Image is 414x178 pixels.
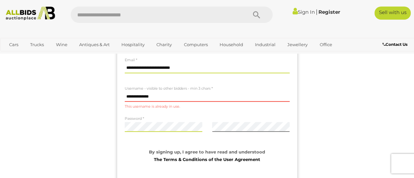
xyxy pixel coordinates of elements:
a: Charity [152,39,176,50]
a: Sell with us [374,7,411,20]
a: Household [215,39,247,50]
b: Contact Us [383,42,407,47]
img: Allbids.com.au [3,7,58,20]
a: Wine [51,39,71,50]
a: Contact Us [383,41,409,48]
a: Sports [5,50,27,61]
button: Search [240,7,273,23]
a: The Terms & Conditions of the User Agreement [154,157,260,162]
a: Hospitality [117,39,149,50]
a: Computers [179,39,212,50]
small: This username is already in use. [125,103,180,110]
a: Trucks [26,39,48,50]
a: Jewellery [283,39,312,50]
strong: By signing up, I agree to have read and understood [149,149,265,162]
span: | [316,8,317,15]
a: Industrial [251,39,280,50]
a: Cars [5,39,23,50]
a: Office [315,39,336,50]
a: [GEOGRAPHIC_DATA] [30,50,85,61]
a: Sign In [293,9,315,15]
a: Register [318,9,340,15]
a: Antiques & Art [75,39,114,50]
